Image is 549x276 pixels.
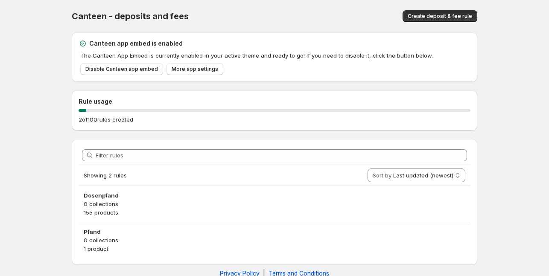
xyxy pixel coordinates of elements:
[80,51,470,60] p: The Canteen App Embed is currently enabled in your active theme and ready to go! If you need to d...
[84,236,465,244] p: 0 collections
[84,200,465,208] p: 0 collections
[172,66,218,73] span: More app settings
[96,149,467,161] input: Filter rules
[85,66,158,73] span: Disable Canteen app embed
[72,11,189,21] span: Canteen - deposits and fees
[84,227,465,236] h3: Pfand
[80,63,163,75] a: Disable Canteen app embed
[84,172,127,179] span: Showing 2 rules
[84,191,465,200] h3: Dosenpfand
[166,63,223,75] a: More app settings
[408,13,472,20] span: Create deposit & fee rule
[79,97,470,106] h2: Rule usage
[403,10,477,22] button: Create deposit & fee rule
[79,115,133,124] p: 2 of 100 rules created
[84,244,465,253] p: 1 product
[89,39,183,48] h2: Canteen app embed is enabled
[84,208,465,217] p: 155 products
